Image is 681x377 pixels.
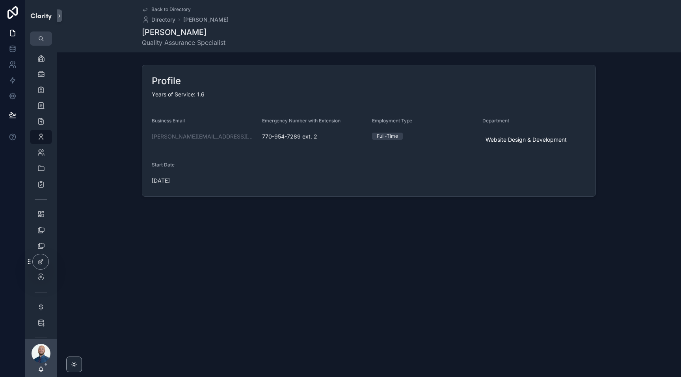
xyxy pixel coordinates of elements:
a: [PERSON_NAME] [183,16,229,24]
a: [PERSON_NAME][EMAIL_ADDRESS][DOMAIN_NAME] [152,133,256,140]
span: Years of Service: 1.6 [152,91,205,98]
span: Business Email [152,118,185,124]
h1: [PERSON_NAME] [142,27,225,38]
a: Directory [142,16,175,24]
img: App logo [30,9,52,22]
div: Full-Time [377,133,398,140]
a: Back to Directory [142,6,191,13]
a: Website Design & Development [482,134,570,145]
span: Directory [151,16,175,24]
span: Department [482,118,509,124]
h2: Profile [152,75,181,87]
span: Emergency Number with Extension [262,118,340,124]
div: scrollable content [25,46,57,339]
iframe: Spotlight [1,38,15,52]
span: 770-954-7289 ext. 2 [262,133,366,140]
span: Quality Assurance Specialist [142,38,225,47]
span: Start Date [152,162,175,168]
span: [DATE] [152,177,366,185]
span: Employment Type [372,118,412,124]
span: Back to Directory [151,6,191,13]
span: Website Design & Development [486,136,567,144]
